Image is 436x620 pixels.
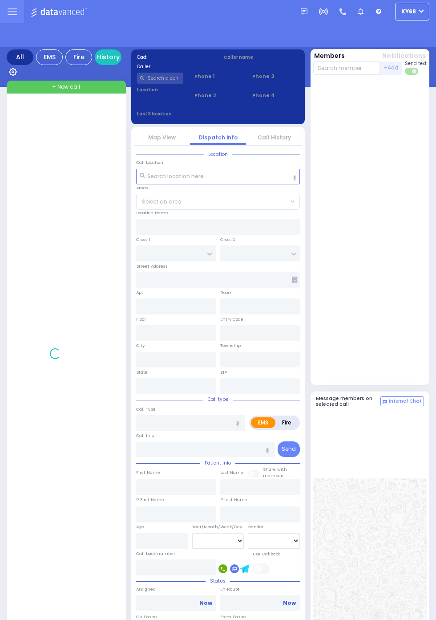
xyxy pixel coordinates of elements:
[382,51,426,61] button: Notifications
[137,86,184,93] label: Location
[203,396,233,403] span: Call type
[220,343,241,349] label: Township
[65,49,92,65] div: Fire
[136,185,148,191] label: Areas
[220,497,247,503] label: P Last Name
[204,151,232,158] span: Location
[137,110,218,117] label: Last 3 location
[401,8,416,16] span: ky68
[136,551,175,557] label: Call back number
[405,67,419,76] label: Turn off text
[136,169,300,185] input: Search location here
[136,237,150,243] label: Cross 1
[31,6,90,17] img: Logo
[136,614,216,620] label: On Scene
[7,49,33,65] div: All
[283,599,296,607] a: Now
[263,466,287,472] small: Share with
[251,417,275,428] label: EMS
[36,49,63,65] div: EMS
[136,369,148,375] label: State
[380,396,424,406] button: Internal Chat
[253,551,280,557] label: Use Callback
[199,134,238,141] a: Dispatch info
[301,8,307,15] img: message.svg
[136,159,163,166] label: Call Location
[220,316,243,322] label: Entry Code
[316,396,381,407] h5: Message members on selected call
[142,198,182,206] span: Select an area
[136,497,164,503] label: P First Name
[405,60,427,67] span: Send text
[136,586,216,592] label: Assigned
[258,134,291,141] a: Call History
[395,3,429,20] button: ky68
[137,54,213,61] label: Cad:
[220,586,300,592] label: En Route
[275,417,299,428] label: Fire
[206,578,230,584] span: Status
[137,63,213,70] label: Caller:
[199,599,212,607] a: Now
[220,290,233,296] label: Room
[252,92,299,99] span: Phone 4
[263,473,285,478] span: members
[314,51,345,61] button: Members
[148,134,176,141] a: Map View
[224,54,299,61] label: Caller name
[194,92,241,99] span: Phone 2
[95,49,121,65] a: History
[313,61,380,75] input: Search member
[220,369,227,375] label: ZIP
[137,73,184,84] input: Search a contact
[136,406,156,412] label: Call Type
[383,400,387,404] img: comment-alt.png
[136,343,145,349] label: City
[220,469,243,476] label: Last Name
[278,441,300,457] button: Send
[220,614,300,620] label: From Scene
[220,237,236,243] label: Cross 2
[292,277,298,283] span: Other building occupants
[136,432,154,439] label: Call Info
[52,83,80,91] span: + New call
[136,524,144,530] label: Age
[136,263,168,269] label: Street Address
[389,398,422,404] span: Internal Chat
[136,316,146,322] label: Floor
[252,73,299,80] span: Phone 3
[136,290,143,296] label: Apt
[200,460,235,466] span: Patient info
[136,469,160,476] label: First Name
[248,524,264,530] label: Gender
[192,524,244,530] div: Year/Month/Week/Day
[136,210,168,216] label: Location Name
[194,73,241,80] span: Phone 1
